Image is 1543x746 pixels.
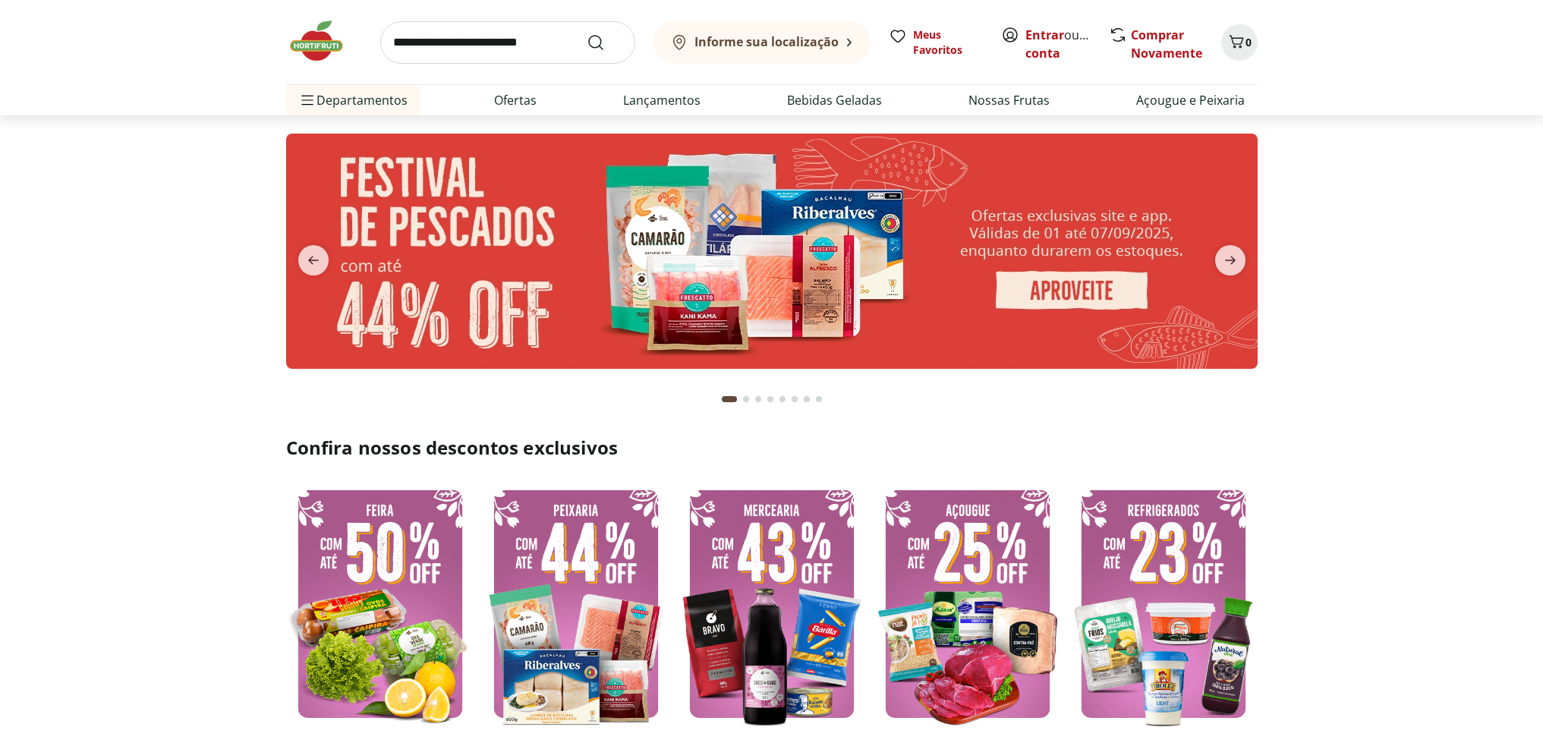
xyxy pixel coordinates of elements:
[286,18,362,64] img: Hortifruti
[801,381,813,417] button: Go to page 7 from fs-carousel
[623,91,701,109] a: Lançamentos
[482,478,670,729] img: pescados
[286,134,1258,369] img: pescados
[653,21,871,64] button: Informe sua localização
[719,381,740,417] button: Current page from fs-carousel
[874,478,1062,729] img: açougue
[913,27,983,58] span: Meus Favoritos
[813,381,825,417] button: Go to page 8 from fs-carousel
[1025,27,1109,61] a: Criar conta
[298,82,316,118] button: Menu
[1221,24,1258,61] button: Carrinho
[1025,27,1064,43] a: Entrar
[380,21,635,64] input: search
[1069,478,1258,729] img: resfriados
[1025,26,1093,62] span: ou
[286,436,1258,460] h2: Confira nossos descontos exclusivos
[1203,245,1258,275] button: next
[1131,27,1202,61] a: Comprar Novamente
[740,381,752,417] button: Go to page 2 from fs-carousel
[678,478,866,729] img: mercearia
[787,91,882,109] a: Bebidas Geladas
[752,381,764,417] button: Go to page 3 from fs-carousel
[1136,91,1245,109] a: Açougue e Peixaria
[286,245,341,275] button: previous
[694,33,839,50] b: Informe sua localização
[889,27,983,58] a: Meus Favoritos
[494,91,537,109] a: Ofertas
[968,91,1050,109] a: Nossas Frutas
[587,33,623,52] button: Submit Search
[764,381,776,417] button: Go to page 4 from fs-carousel
[1245,35,1252,49] span: 0
[776,381,789,417] button: Go to page 5 from fs-carousel
[298,82,408,118] span: Departamentos
[789,381,801,417] button: Go to page 6 from fs-carousel
[286,478,474,729] img: feira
